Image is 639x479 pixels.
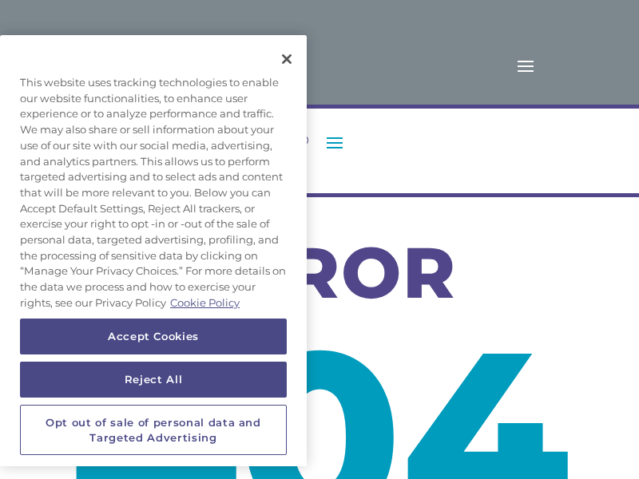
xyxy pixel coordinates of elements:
[20,405,287,455] button: Opt out of sale of personal data and Targeted Advertising
[64,237,575,316] h3: ERROR
[20,362,287,397] button: Reject All
[170,296,240,309] a: More information about your privacy, opens in a new tab
[269,42,304,77] button: Close
[20,319,287,354] button: Accept Cookies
